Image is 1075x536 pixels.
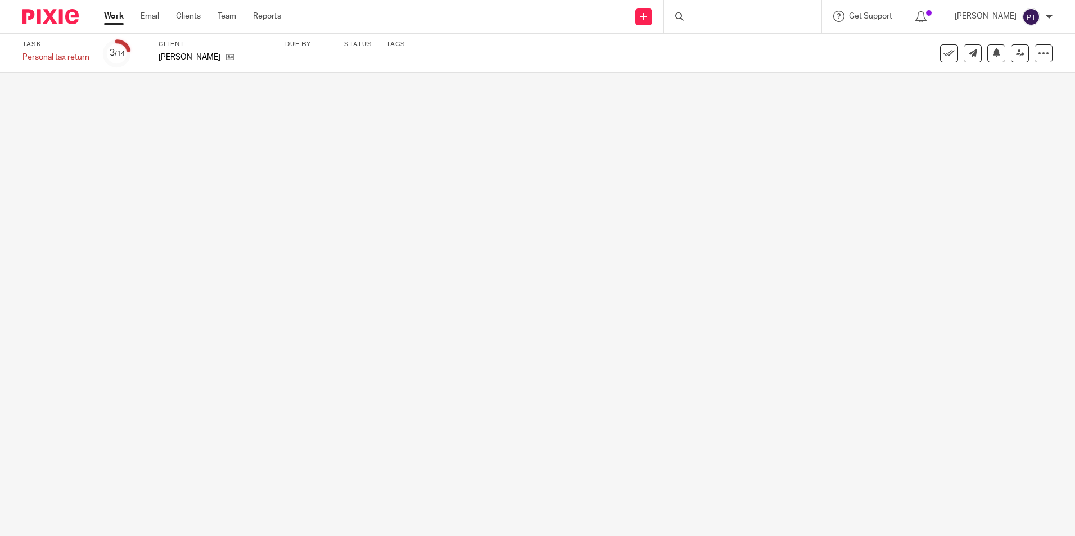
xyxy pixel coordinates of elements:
[115,51,125,57] small: /14
[22,9,79,24] img: Pixie
[104,11,124,22] a: Work
[159,40,271,49] label: Client
[849,12,892,20] span: Get Support
[226,53,234,61] i: Open client page
[344,40,372,49] label: Status
[955,11,1017,22] p: [PERSON_NAME]
[253,11,281,22] a: Reports
[159,52,220,63] span: Jane Maria O&#39;Brien
[386,40,405,49] label: Tags
[110,47,125,60] div: 3
[22,52,89,63] div: Personal tax return
[159,52,220,63] p: [PERSON_NAME]
[22,40,89,49] label: Task
[141,11,159,22] a: Email
[285,40,330,49] label: Due by
[176,11,201,22] a: Clients
[1022,8,1040,26] img: svg%3E
[218,11,236,22] a: Team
